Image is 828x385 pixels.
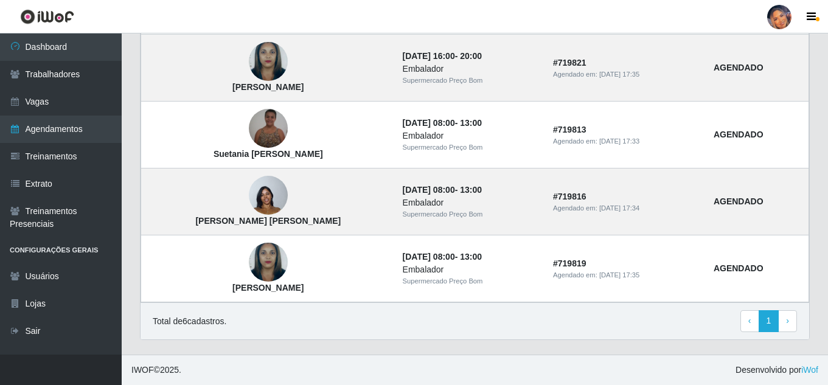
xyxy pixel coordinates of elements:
div: Agendado em: [553,136,699,147]
strong: AGENDADO [714,196,764,206]
img: Suetania de Lima Costa [249,109,288,148]
strong: AGENDADO [714,263,764,273]
img: Andréa Henriques Pereira [249,36,288,88]
div: Agendado em: [553,203,699,213]
img: Maricelia Cavalcante da Silva [249,169,288,221]
div: Supermercado Preço Bom [403,75,538,86]
strong: AGENDADO [714,130,764,139]
time: 13:00 [460,118,482,128]
div: Supermercado Preço Bom [403,209,538,220]
div: Supermercado Preço Bom [403,276,538,286]
div: Embalador [403,130,538,142]
time: 13:00 [460,252,482,262]
strong: - [403,118,482,128]
strong: # 719816 [553,192,586,201]
div: Agendado em: [553,270,699,280]
span: › [786,316,789,325]
strong: # 719819 [553,258,586,268]
time: [DATE] 17:35 [599,271,639,279]
div: Agendado em: [553,69,699,80]
span: © 2025 . [131,364,181,376]
a: iWof [801,365,818,375]
strong: AGENDADO [714,63,764,72]
strong: - [403,185,482,195]
time: 20:00 [460,51,482,61]
time: [DATE] 17:35 [599,71,639,78]
span: ‹ [748,316,751,325]
span: IWOF [131,365,154,375]
strong: [PERSON_NAME] [232,82,304,92]
time: [DATE] 08:00 [403,118,455,128]
time: [DATE] 16:00 [403,51,455,61]
a: 1 [759,310,779,332]
time: [DATE] 08:00 [403,252,455,262]
span: Desenvolvido por [736,364,818,376]
strong: [PERSON_NAME] [232,283,304,293]
time: [DATE] 08:00 [403,185,455,195]
img: Andréa Henriques Pereira [249,237,288,288]
strong: - [403,252,482,262]
strong: - [403,51,482,61]
a: Previous [740,310,759,332]
time: 13:00 [460,185,482,195]
nav: pagination [740,310,797,332]
div: Embalador [403,63,538,75]
strong: [PERSON_NAME] [PERSON_NAME] [195,216,341,226]
img: CoreUI Logo [20,9,74,24]
time: [DATE] 17:33 [599,137,639,145]
div: Supermercado Preço Bom [403,142,538,153]
time: [DATE] 17:34 [599,204,639,212]
div: Embalador [403,263,538,276]
strong: Suetania [PERSON_NAME] [214,149,323,159]
p: Total de 6 cadastros. [153,315,226,328]
strong: # 719821 [553,58,586,68]
div: Embalador [403,196,538,209]
strong: # 719813 [553,125,586,134]
a: Next [778,310,797,332]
